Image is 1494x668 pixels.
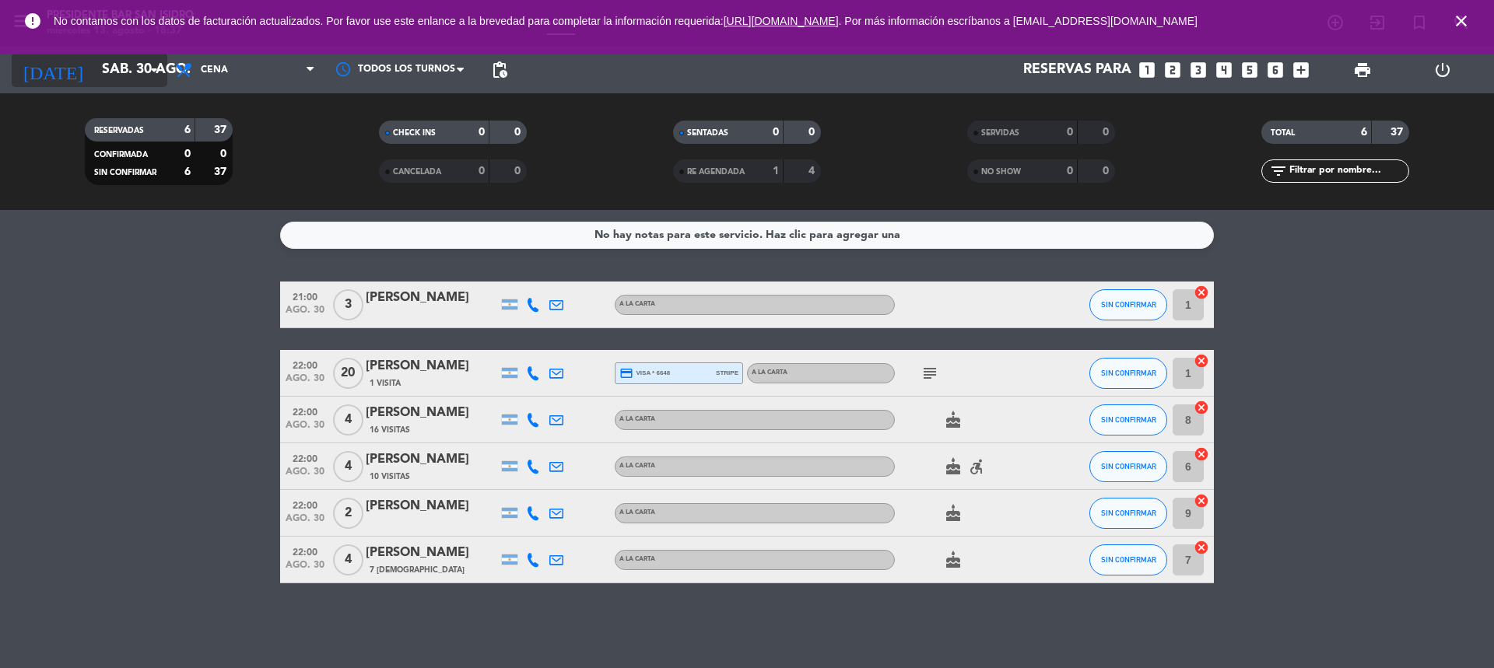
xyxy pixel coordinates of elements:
[1101,555,1156,564] span: SIN CONFIRMAR
[839,15,1198,27] a: . Por más información escríbanos a [EMAIL_ADDRESS][DOMAIN_NAME]
[1194,285,1209,300] i: cancel
[366,288,498,308] div: [PERSON_NAME]
[1194,400,1209,415] i: cancel
[479,166,485,177] strong: 0
[619,556,655,562] span: A LA CARTA
[1194,540,1209,555] i: cancel
[1023,62,1131,78] span: Reservas para
[366,543,498,563] div: [PERSON_NAME]
[366,496,498,516] div: [PERSON_NAME]
[752,369,787,376] span: A LA CARTA
[1089,498,1167,529] button: SIN CONFIRMAR
[1089,289,1167,320] button: SIN CONFIRMAR
[687,129,728,137] span: SENTADAS
[370,377,401,390] span: 1 Visita
[1163,60,1183,80] i: looks_two
[366,449,498,470] div: [PERSON_NAME]
[145,61,163,79] i: arrow_drop_down
[1269,162,1288,180] i: filter_list
[286,420,324,438] span: ago. 30
[286,560,324,578] span: ago. 30
[94,169,156,177] span: SIN CONFIRMAR
[184,166,191,177] strong: 6
[1089,404,1167,435] button: SIN CONFIRMAR
[286,287,324,305] span: 21:00
[981,168,1021,176] span: NO SHOW
[619,366,670,380] span: visa * 6648
[944,551,963,569] i: cake
[808,166,818,177] strong: 4
[724,15,839,27] a: [URL][DOMAIN_NAME]
[1194,493,1209,509] i: cancel
[716,368,738,378] span: stripe
[1240,60,1260,80] i: looks_5
[1271,129,1295,137] span: TOTAL
[944,411,963,429] i: cake
[286,449,324,467] span: 22:00
[23,12,42,30] i: error
[94,127,144,135] span: RESERVADAS
[1137,60,1157,80] i: looks_one
[286,542,324,560] span: 22:00
[214,166,230,177] strong: 37
[619,509,655,516] span: A LA CARTA
[1361,127,1367,138] strong: 6
[286,467,324,484] span: ago. 30
[1101,300,1156,309] span: SIN CONFIRMAR
[773,127,779,138] strong: 0
[333,498,363,529] span: 2
[366,403,498,423] div: [PERSON_NAME]
[12,53,94,87] i: [DATE]
[944,504,963,523] i: cake
[333,358,363,389] span: 20
[94,151,148,159] span: CONFIRMADA
[1452,12,1471,30] i: close
[1103,166,1112,177] strong: 0
[1103,127,1112,138] strong: 0
[1067,166,1073,177] strong: 0
[333,451,363,482] span: 4
[1214,60,1234,80] i: looks_4
[1101,415,1156,424] span: SIN CONFIRMAR
[1402,47,1482,93] div: LOG OUT
[370,564,465,576] span: 7 [DEMOGRAPHIC_DATA]
[286,373,324,391] span: ago. 30
[201,65,228,75] span: Cena
[981,129,1019,137] span: SERVIDAS
[220,149,230,159] strong: 0
[514,127,524,138] strong: 0
[808,127,818,138] strong: 0
[333,404,363,435] span: 4
[286,495,324,513] span: 22:00
[921,364,939,383] i: subject
[944,457,963,476] i: cake
[366,356,498,376] div: [PERSON_NAME]
[370,424,410,436] span: 16 Visitas
[687,168,745,176] span: RE AGENDADA
[1433,61,1452,79] i: power_settings_new
[1089,451,1167,482] button: SIN CONFIRMAR
[1101,369,1156,377] span: SIN CONFIRMAR
[1101,509,1156,517] span: SIN CONFIRMAR
[393,129,436,137] span: CHECK INS
[514,166,524,177] strong: 0
[1194,353,1209,369] i: cancel
[1101,462,1156,470] span: SIN CONFIRMAR
[1291,60,1311,80] i: add_box
[1089,544,1167,575] button: SIN CONFIRMAR
[619,463,655,469] span: A LA CARTA
[286,513,324,531] span: ago. 30
[393,168,441,176] span: CANCELADA
[619,301,655,307] span: A LA CARTA
[1067,127,1073,138] strong: 0
[184,124,191,135] strong: 6
[333,544,363,575] span: 4
[286,305,324,323] span: ago. 30
[1288,163,1408,180] input: Filtrar por nombre...
[54,15,1198,27] span: No contamos con los datos de facturación actualizados. Por favor use este enlance a la brevedad p...
[594,226,900,244] div: No hay notas para este servicio. Haz clic para agregar una
[333,289,363,320] span: 3
[184,149,191,159] strong: 0
[967,457,986,476] i: accessible_forward
[479,127,485,138] strong: 0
